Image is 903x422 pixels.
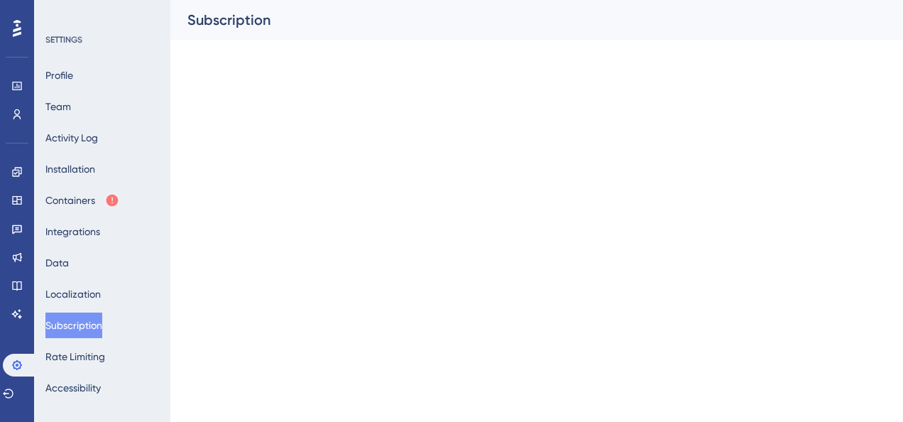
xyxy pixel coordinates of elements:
button: Team [45,94,71,119]
button: Containers [45,188,119,213]
button: Localization [45,281,101,307]
button: Integrations [45,219,100,244]
button: Rate Limiting [45,344,105,369]
button: Data [45,250,69,276]
button: Profile [45,63,73,88]
button: Accessibility [45,375,101,401]
button: Installation [45,156,95,182]
div: SETTINGS [45,34,160,45]
button: Activity Log [45,125,98,151]
button: Subscription [45,313,102,338]
div: Subscription [187,10,850,30]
